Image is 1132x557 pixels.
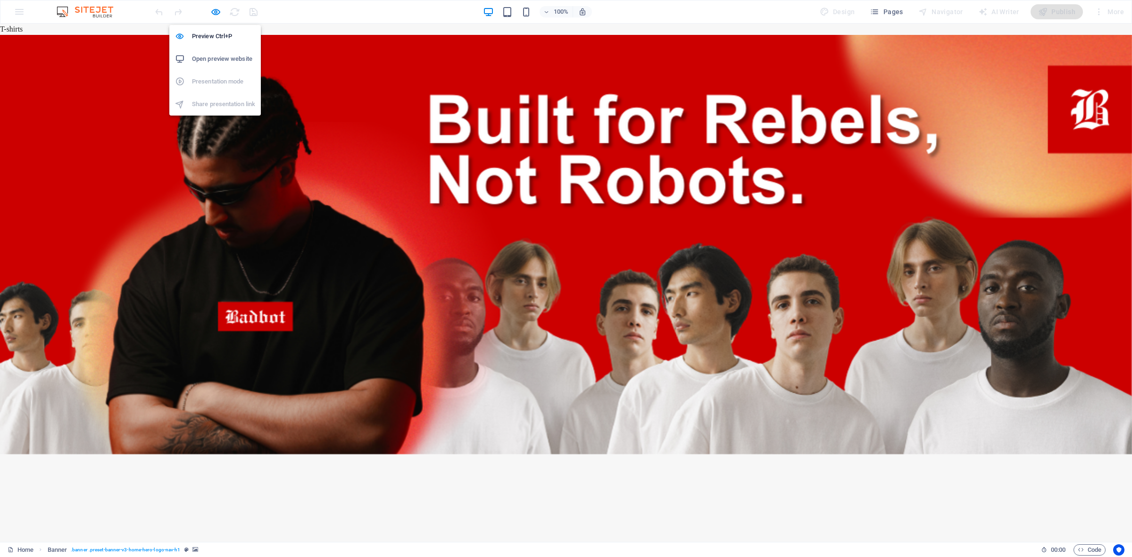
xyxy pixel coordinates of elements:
h6: 100% [554,6,569,17]
h6: Open preview website [192,53,255,65]
div: Design (Ctrl+Alt+Y) [816,4,859,19]
i: This element is a customizable preset [184,547,189,552]
img: Editor Logo [54,6,125,17]
h6: Session time [1041,544,1066,556]
span: 00 00 [1051,544,1065,556]
span: Pages [870,7,903,17]
span: : [1057,546,1059,553]
span: Code [1078,544,1101,556]
button: 100% [540,6,573,17]
i: On resize automatically adjust zoom level to fit chosen device. [578,8,587,16]
button: Usercentrics [1113,544,1124,556]
i: This element contains a background [192,547,198,552]
span: . banner .preset-banner-v3-home-hero-logo-nav-h1 [71,544,180,556]
h6: Preview Ctrl+P [192,31,255,42]
span: Click to select. Double-click to edit [48,544,67,556]
a: Click to cancel selection. Double-click to open Pages [8,544,33,556]
button: Code [1074,544,1106,556]
nav: breadcrumb [48,544,198,556]
button: Pages [866,4,907,19]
